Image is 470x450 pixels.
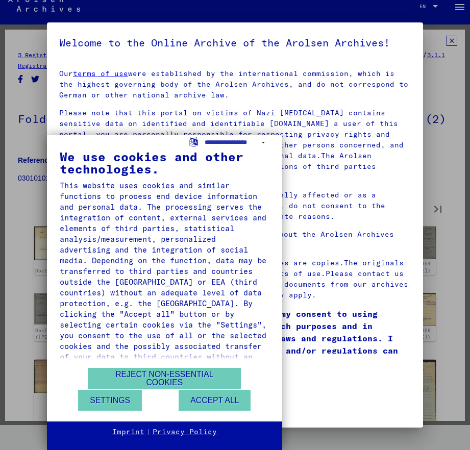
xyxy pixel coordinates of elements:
div: This website uses cookies and similar functions to process end device information and personal da... [60,180,269,373]
a: Privacy Policy [153,427,217,437]
a: Imprint [112,427,144,437]
button: Settings [78,390,142,411]
button: Reject non-essential cookies [88,368,241,389]
button: Accept all [179,390,251,411]
div: We use cookies and other technologies. [60,151,269,175]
